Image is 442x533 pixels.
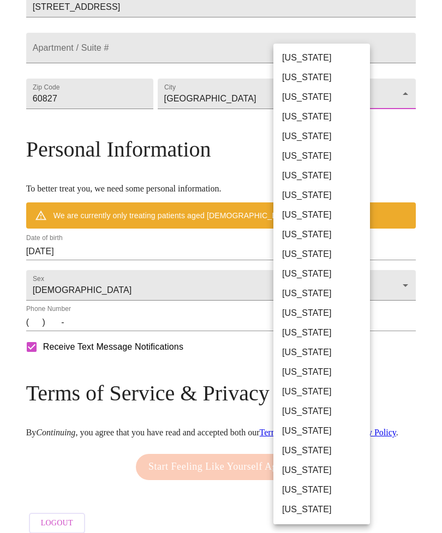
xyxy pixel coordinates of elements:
[273,402,370,421] li: [US_STATE]
[273,185,370,205] li: [US_STATE]
[273,500,370,519] li: [US_STATE]
[273,146,370,166] li: [US_STATE]
[273,480,370,500] li: [US_STATE]
[273,48,370,68] li: [US_STATE]
[273,284,370,303] li: [US_STATE]
[273,264,370,284] li: [US_STATE]
[273,68,370,87] li: [US_STATE]
[273,225,370,244] li: [US_STATE]
[273,323,370,343] li: [US_STATE]
[273,166,370,185] li: [US_STATE]
[273,460,370,480] li: [US_STATE]
[273,244,370,264] li: [US_STATE]
[273,107,370,127] li: [US_STATE]
[273,87,370,107] li: [US_STATE]
[273,421,370,441] li: [US_STATE]
[273,127,370,146] li: [US_STATE]
[273,362,370,382] li: [US_STATE]
[273,205,370,225] li: [US_STATE]
[273,303,370,323] li: [US_STATE]
[273,343,370,362] li: [US_STATE]
[273,382,370,402] li: [US_STATE]
[273,441,370,460] li: [US_STATE]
